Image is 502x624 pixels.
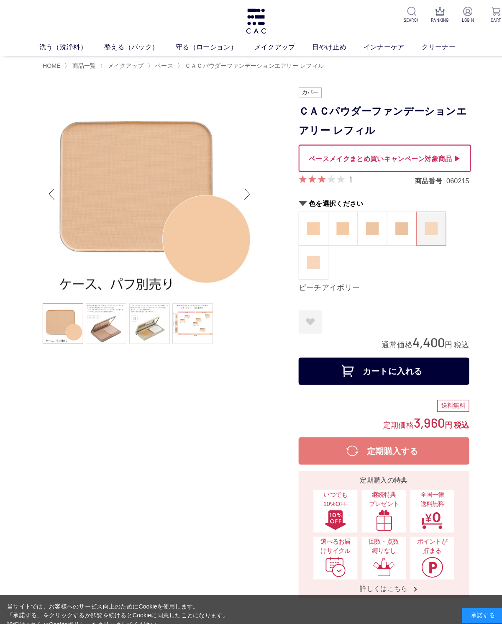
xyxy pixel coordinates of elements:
[151,61,170,68] a: ベース
[7,591,225,617] div: 当サイトでは、お客様へのサービス向上のためにCookieを使用します。 「承諾する」をクリックするか閲覧を続けるとCookieに同意したことになります。 詳細はこちらの をクリックしてください。
[351,208,379,241] a: ヘーゼルオークル
[417,218,429,231] img: ピーチアイボリー
[293,351,460,377] button: カートに入れる
[152,61,170,68] span: ベース
[413,41,464,51] a: クリーナー
[312,527,346,545] span: 選べるお届けサイクル
[301,251,314,264] img: ピーチベージュ
[445,334,460,342] span: 税込
[306,41,356,51] a: 日やけ止め
[408,208,438,241] dl: ピーチアイボリー
[318,500,340,521] img: いつでも10%OFF
[98,61,143,69] li: 〉
[293,100,460,138] h1: ＣＡＣパウダーファンデーションエアリー レフィル
[450,7,468,23] a: LOGIN
[42,174,59,207] div: Previous slide
[359,218,371,231] img: ヘーゼルオークル
[438,173,460,182] dd: 060215
[293,208,322,241] dl: ココナッツオークル
[71,61,94,68] span: 商品一覧
[322,208,351,241] a: マカダミアオークル
[356,41,413,51] a: インナーケア
[293,462,460,587] a: 定期購入の特典 いつでも10%OFFいつでも10%OFF 継続特典プレゼント継続特典プレゼント 全国一律送料無料全国一律送料無料 選べるお届けサイクル選べるお届けサイクル 回数・点数縛りなし回数...
[388,218,400,231] img: アーモンドオークル
[423,7,440,23] a: RANKING
[179,61,318,68] a: ＣＡＣパウダーファンデーションエアリー レフィル
[366,546,387,567] img: 回数・点数縛りなし
[429,392,460,404] div: 送料無料
[293,86,315,96] img: カバー
[106,61,141,68] span: メイクアップ
[145,61,172,69] li: 〉
[293,241,322,274] dl: ピーチベージュ
[104,61,141,68] a: メイクアップ
[374,334,405,342] span: 通常価格
[450,17,468,23] p: LOGIN
[38,41,102,51] a: 洗う（洗浄料）
[405,328,436,343] span: 4,400
[445,413,460,421] span: 税込
[293,304,316,327] a: お気に入りに登録する
[423,17,440,23] p: RANKING
[318,546,340,567] img: 選べるお届けサイクル
[63,61,96,69] li: 〉
[48,609,90,616] a: Cookieポリシー
[172,41,249,51] a: 守る（ローション）
[343,172,345,181] a: 1
[413,546,435,567] img: ポイントが貯まる
[436,334,444,342] span: 円
[174,61,320,69] li: 〉
[42,86,251,295] img: ＣＡＣパウダーファンデーション エアリー レフィル マカダミアオークル
[181,61,318,68] span: ＣＡＣパウダーファンデーションエアリー レフィル
[478,17,495,23] p: CART
[69,61,94,68] a: 商品一覧
[406,406,436,422] span: 3,960
[293,429,460,456] button: 定期購入する
[312,481,346,499] span: いつでも10%OFF
[359,481,394,499] span: 継続特典 プレゼント
[359,527,394,545] span: 回数・点数縛りなし
[453,596,495,611] div: 承諾する
[395,17,412,23] p: SEARCH
[407,173,438,182] dt: 商品番号
[293,208,322,241] a: ココナッツオークル
[407,481,441,499] span: 全国一律 送料無料
[293,195,460,204] h2: 色を選択ください
[102,41,172,51] a: 整える（パック）
[330,218,343,231] img: マカダミアオークル
[395,7,412,23] a: SEARCH
[301,218,314,231] img: ココナッツオークル
[380,208,408,241] a: アーモンドオークル
[345,573,408,582] span: 詳しくはこちら
[293,241,322,274] a: ピーチベージュ
[478,7,495,23] a: CART
[234,174,251,207] div: Next slide
[293,277,460,288] div: ピーチアイボリー
[376,412,406,421] span: 定期価格
[296,466,457,476] div: 定期購入の特典
[366,500,387,521] img: 継続特典プレゼント
[42,61,59,68] a: HOME
[249,41,306,51] a: メイクアップ
[407,527,441,545] span: ポイントが貯まる
[436,413,444,421] span: 円
[413,500,435,521] img: 全国一律送料無料
[240,8,262,33] img: logo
